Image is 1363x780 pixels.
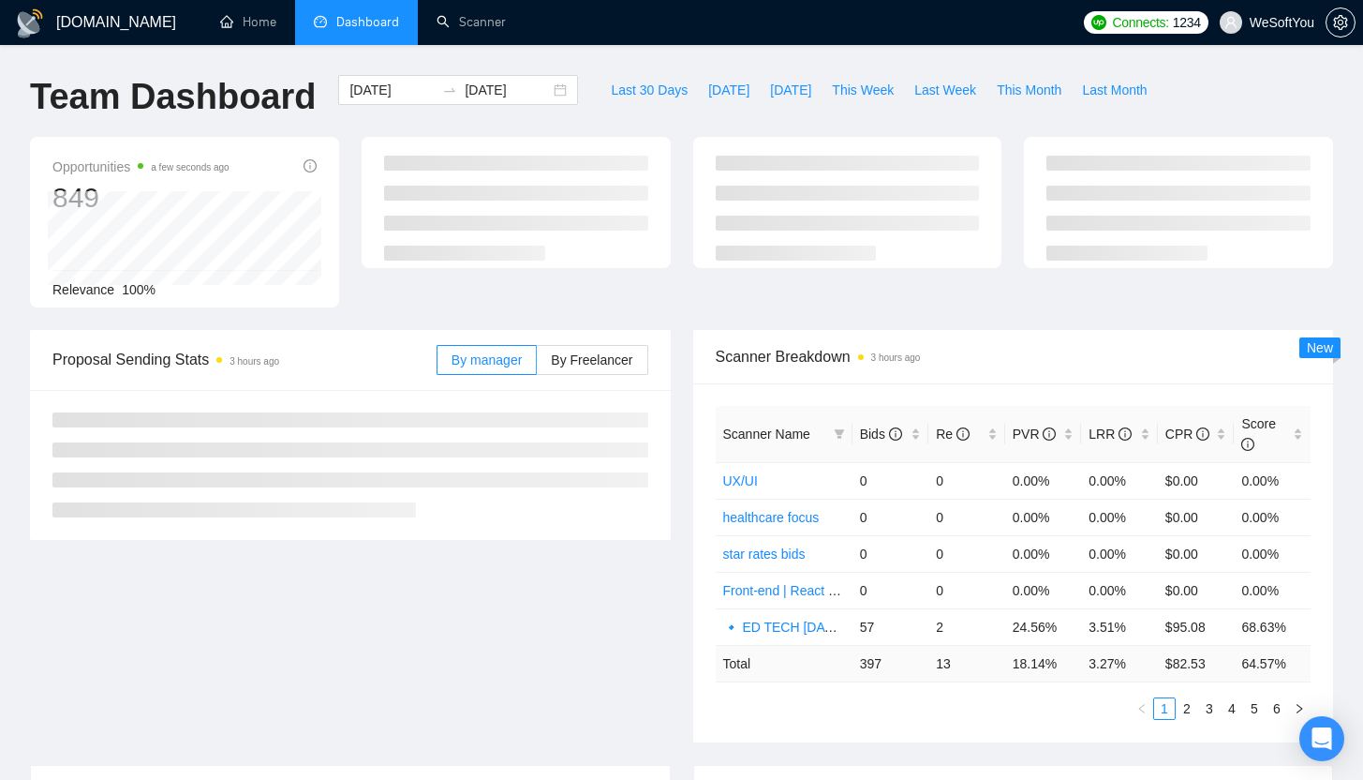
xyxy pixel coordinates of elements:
span: info-circle [1043,427,1056,441]
span: user [1224,16,1237,29]
span: swap-right [442,82,457,97]
span: This Week [832,80,894,100]
button: [DATE] [760,75,822,105]
span: By Freelancer [551,352,632,367]
span: info-circle [889,427,902,441]
td: 0.00% [1005,535,1082,572]
img: upwork-logo.png [1091,15,1106,30]
button: left [1131,697,1153,720]
a: setting [1326,15,1356,30]
td: $ 82.53 [1158,645,1235,682]
span: 1234 [1173,12,1201,33]
span: Proposal Sending Stats [52,348,437,371]
td: 68.63% [1234,608,1311,645]
time: 3 hours ago [871,352,921,363]
button: Last Month [1072,75,1157,105]
a: searchScanner [437,14,506,30]
li: 6 [1266,697,1288,720]
time: a few seconds ago [151,162,229,172]
a: 4 [1222,698,1242,719]
li: 4 [1221,697,1243,720]
a: UX/UI [723,473,758,488]
td: 0 [928,572,1005,608]
button: Last 30 Days [600,75,698,105]
span: Last Week [914,80,976,100]
span: info-circle [1119,427,1132,441]
td: $0.00 [1158,462,1235,499]
span: Connects: [1112,12,1168,33]
span: filter [830,420,849,448]
time: 3 hours ago [230,356,279,367]
input: Start date [349,80,435,100]
li: Previous Page [1131,697,1153,720]
td: 0 [928,499,1005,535]
span: Scanner Name [723,427,810,442]
td: 0 [852,572,929,608]
button: This Month [986,75,1072,105]
td: 0 [852,462,929,499]
td: 3.51% [1081,608,1158,645]
a: 6 [1267,698,1287,719]
td: 0.00% [1081,462,1158,499]
button: This Week [822,75,904,105]
span: filter [834,428,845,440]
td: 0.00% [1234,462,1311,499]
input: End date [465,80,550,100]
td: 0 [928,462,1005,499]
span: Last Month [1082,80,1147,100]
a: 1 [1154,698,1175,719]
span: [DATE] [770,80,811,100]
button: [DATE] [698,75,760,105]
td: 2 [928,608,1005,645]
span: Re [936,427,970,442]
span: Last 30 Days [611,80,688,100]
td: Total [716,645,852,682]
div: 849 [52,180,230,216]
div: Open Intercom Messenger [1299,716,1344,761]
li: 2 [1176,697,1198,720]
li: 1 [1153,697,1176,720]
span: PVR [1013,427,1057,442]
li: 3 [1198,697,1221,720]
span: to [442,82,457,97]
td: 13 [928,645,1005,682]
img: logo [15,8,45,38]
td: 0.00% [1234,572,1311,608]
span: Relevance [52,282,114,297]
td: 0.00% [1081,499,1158,535]
td: $0.00 [1158,499,1235,535]
span: 100% [122,282,156,297]
td: $0.00 [1158,535,1235,572]
span: Bids [860,427,902,442]
button: setting [1326,7,1356,37]
span: info-circle [956,427,970,441]
td: 24.56% [1005,608,1082,645]
td: 0 [928,535,1005,572]
td: 397 [852,645,929,682]
span: [DATE] [708,80,749,100]
span: info-circle [1196,427,1209,441]
td: 18.14 % [1005,645,1082,682]
span: CPR [1165,427,1209,442]
td: $95.08 [1158,608,1235,645]
td: 0 [852,499,929,535]
button: Last Week [904,75,986,105]
span: Scanner Breakdown [716,345,1311,368]
span: This Month [997,80,1061,100]
span: right [1294,703,1305,714]
td: 0.00% [1081,535,1158,572]
td: 0.00% [1005,462,1082,499]
td: 0 [852,535,929,572]
span: dashboard [314,15,327,28]
td: 0.00% [1005,572,1082,608]
span: setting [1326,15,1355,30]
span: LRR [1089,427,1132,442]
li: 5 [1243,697,1266,720]
td: 64.57 % [1234,645,1311,682]
h1: Team Dashboard [30,75,316,119]
a: 5 [1244,698,1265,719]
span: Dashboard [336,14,399,30]
td: 0.00% [1005,499,1082,535]
span: Opportunities [52,156,230,178]
td: 3.27 % [1081,645,1158,682]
